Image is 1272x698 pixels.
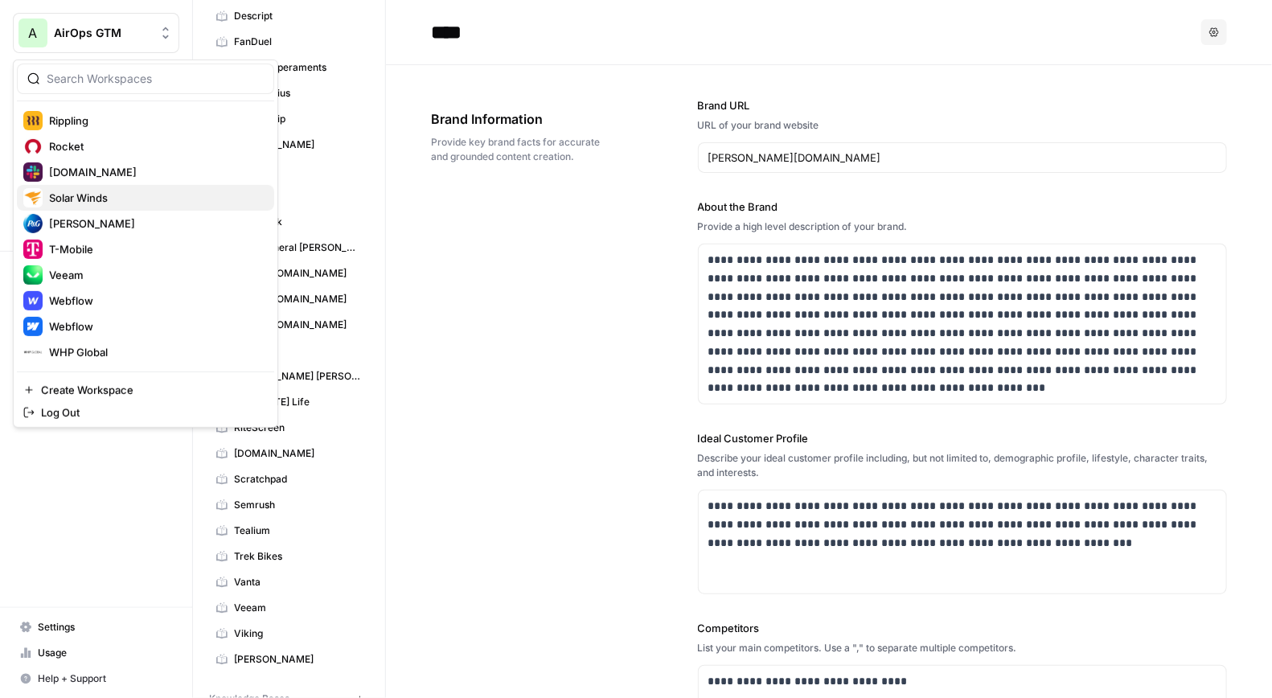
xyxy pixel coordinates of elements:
[698,430,1228,446] label: Ideal Customer Profile
[209,363,369,389] a: [PERSON_NAME] [PERSON_NAME]
[234,652,362,667] span: [PERSON_NAME]
[234,343,362,358] span: Neighbor
[49,293,261,309] span: Webflow
[234,575,362,589] span: Vanta
[49,318,261,335] span: Webflow
[234,626,362,641] span: Viking
[209,595,369,621] a: Veeam
[49,164,261,180] span: [DOMAIN_NAME]
[17,401,274,424] a: Log Out
[47,71,264,87] input: Search Workspaces
[209,544,369,569] a: Trek Bikes
[23,343,43,362] img: WHP Global Logo
[209,441,369,466] a: [DOMAIN_NAME]
[49,216,261,232] span: [PERSON_NAME]
[209,132,369,158] a: [DOMAIN_NAME]
[209,55,369,80] a: Four Temperaments
[234,35,362,49] span: FanDuel
[49,267,261,283] span: Veeam
[49,190,261,206] span: Solar Winds
[234,549,362,564] span: Trek Bikes
[698,451,1228,480] div: Describe your ideal customer profile including, but not limited to, demographic profile, lifestyl...
[209,29,369,55] a: FanDuel
[209,286,369,312] a: [DATE][DOMAIN_NAME]
[234,318,362,332] span: [DATE][DOMAIN_NAME]
[234,446,362,461] span: [DOMAIN_NAME]
[49,113,261,129] span: Rippling
[209,518,369,544] a: Tealium
[234,292,362,306] span: [DATE][DOMAIN_NAME]
[234,498,362,512] span: Semrush
[234,215,362,229] span: Lightspark
[234,395,362,409] span: [US_STATE] Life
[23,291,43,310] img: Webflow Logo
[234,189,362,203] span: KAYAK
[209,3,369,29] a: Descript
[234,266,362,281] span: [DATE][DOMAIN_NAME]
[234,112,362,126] span: Gorilla Grip
[41,382,261,398] span: Create Workspace
[209,158,369,183] a: HSP
[698,220,1228,234] div: Provide a high level description of your brand.
[23,111,43,130] img: Rippling Logo
[23,240,43,259] img: T-Mobile Logo
[23,214,43,233] img: Sterling Cooper Logo
[234,472,362,487] span: Scratchpad
[209,466,369,492] a: Scratchpad
[234,601,362,615] span: Veeam
[209,209,369,235] a: Lightspark
[29,23,38,43] span: A
[234,60,362,75] span: Four Temperaments
[234,523,362,538] span: Tealium
[17,379,274,401] a: Create Workspace
[698,97,1228,113] label: Brand URL
[23,162,43,182] img: slack.com Logo
[234,369,362,384] span: [PERSON_NAME] [PERSON_NAME]
[209,415,369,441] a: RiteScreen
[49,344,261,360] span: WHP Global
[209,338,369,363] a: Neighbor
[209,106,369,132] a: Gorilla Grip
[698,199,1228,215] label: About the Brand
[234,138,362,152] span: [DOMAIN_NAME]
[209,389,369,415] a: [US_STATE] Life
[23,188,43,207] img: Solar Winds Logo
[23,317,43,336] img: Webflow Logo
[431,109,608,129] span: Brand Information
[23,265,43,285] img: Veeam Logo
[209,492,369,518] a: Semrush
[13,60,278,428] div: Workspace: AirOps GTM
[209,647,369,672] a: [PERSON_NAME]
[13,640,179,666] a: Usage
[23,137,43,156] img: Rocket Logo
[234,421,362,435] span: RiteScreen
[209,235,369,261] a: Mass General [PERSON_NAME]
[13,614,179,640] a: Settings
[13,666,179,692] button: Help + Support
[431,135,608,164] span: Provide key brand facts for accurate and grounded content creation.
[698,620,1228,636] label: Competitors
[234,9,362,23] span: Descript
[209,312,369,338] a: [DATE][DOMAIN_NAME]
[13,13,179,53] button: Workspace: AirOps GTM
[49,241,261,257] span: T-Mobile
[209,569,369,595] a: Vanta
[708,150,1217,166] input: www.sundaysoccer.com
[234,163,362,178] span: HSP
[38,646,172,660] span: Usage
[38,620,172,634] span: Settings
[234,240,362,255] span: Mass General [PERSON_NAME]
[209,183,369,209] a: KAYAK
[209,261,369,286] a: [DATE][DOMAIN_NAME]
[38,671,172,686] span: Help + Support
[234,86,362,101] span: GlossGenius
[698,641,1228,655] div: List your main competitors. Use a "," to separate multiple competitors.
[209,621,369,647] a: Viking
[54,25,151,41] span: AirOps GTM
[41,404,261,421] span: Log Out
[209,80,369,106] a: GlossGenius
[698,118,1228,133] div: URL of your brand website
[49,138,261,154] span: Rocket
